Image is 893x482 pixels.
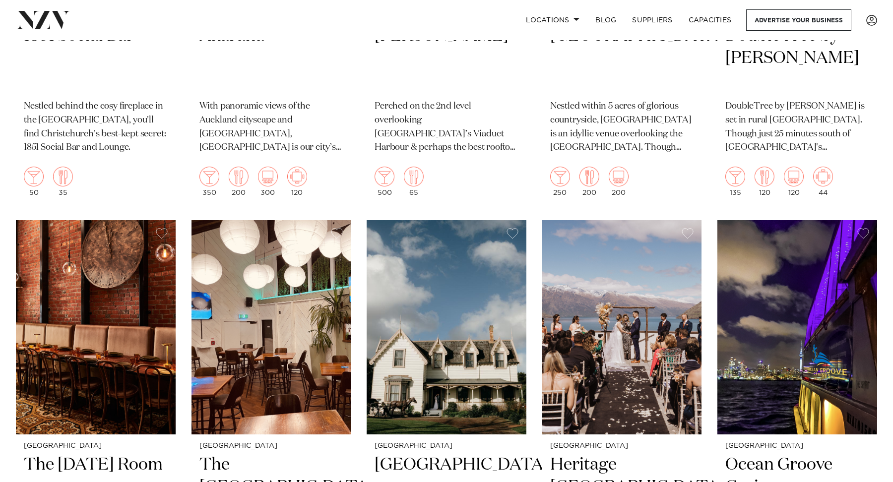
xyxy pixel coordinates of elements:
[784,167,804,186] img: theatre.png
[755,167,774,186] img: dining.png
[375,25,518,92] h2: [PERSON_NAME]
[53,167,73,186] img: dining.png
[725,100,869,155] p: DoubleTree by [PERSON_NAME] is set in rural [GEOGRAPHIC_DATA]. Though just 25 minutes south of [G...
[550,442,694,450] small: [GEOGRAPHIC_DATA]
[199,167,219,196] div: 350
[24,167,44,196] div: 50
[609,167,629,196] div: 200
[725,167,745,186] img: cocktail.png
[229,167,249,196] div: 200
[579,167,599,186] img: dining.png
[199,442,343,450] small: [GEOGRAPHIC_DATA]
[287,167,307,186] img: meeting.png
[375,167,394,196] div: 500
[550,100,694,155] p: Nestled within 5 acres of glorious countryside, [GEOGRAPHIC_DATA] is an idyllic venue overlooking...
[725,25,869,92] h2: DoubleTree by [PERSON_NAME]
[199,25,343,92] h2: Akarana
[755,167,774,196] div: 120
[404,167,424,186] img: dining.png
[24,100,168,155] p: Nestled behind the cosy fireplace in the [GEOGRAPHIC_DATA], you'll find Christchurch's best-kept ...
[725,442,869,450] small: [GEOGRAPHIC_DATA]
[518,9,587,31] a: Locations
[287,167,307,196] div: 120
[16,11,70,29] img: nzv-logo.png
[199,167,219,186] img: cocktail.png
[199,100,343,155] p: With panoramic views of the Auckland cityscape and [GEOGRAPHIC_DATA], [GEOGRAPHIC_DATA] is our ci...
[746,9,851,31] a: Advertise your business
[550,167,570,186] img: cocktail.png
[681,9,740,31] a: Capacities
[24,25,168,92] h2: 1851 Social Bar
[258,167,278,186] img: theatre.png
[624,9,680,31] a: SUPPLIERS
[813,167,833,186] img: meeting.png
[587,9,624,31] a: BLOG
[375,167,394,186] img: cocktail.png
[53,167,73,196] div: 35
[229,167,249,186] img: dining.png
[550,25,694,92] h2: [GEOGRAPHIC_DATA]
[24,442,168,450] small: [GEOGRAPHIC_DATA]
[813,167,833,196] div: 44
[375,100,518,155] p: Perched on the 2nd level overlooking [GEOGRAPHIC_DATA]’s Viaduct Harbour & perhaps the best rooft...
[404,167,424,196] div: 65
[784,167,804,196] div: 120
[550,167,570,196] div: 250
[609,167,629,186] img: theatre.png
[375,442,518,450] small: [GEOGRAPHIC_DATA]
[258,167,278,196] div: 300
[24,167,44,186] img: cocktail.png
[725,167,745,196] div: 135
[579,167,599,196] div: 200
